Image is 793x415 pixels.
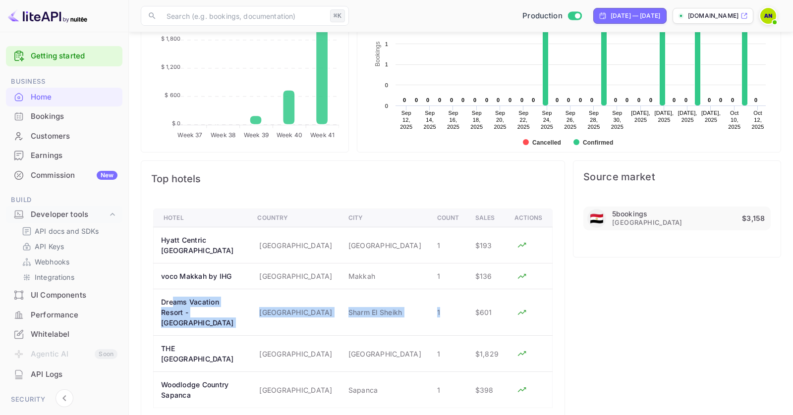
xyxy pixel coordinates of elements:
[6,365,122,384] div: API Logs
[684,97,687,103] text: 0
[731,97,734,103] text: 0
[587,209,606,228] div: Egypt
[22,226,114,236] a: API docs and SDKs
[6,146,122,164] a: Earnings
[470,110,483,130] text: Sep 18, 2025
[385,103,388,109] text: 0
[340,336,429,372] td: [GEOGRAPHIC_DATA]
[161,6,326,26] input: Search (e.g. bookings, documentation)
[583,139,613,146] text: Confirmed
[467,209,507,227] th: Sales
[35,272,74,282] p: Integrations
[514,346,529,361] button: Analyze hotel markup performance
[211,131,235,139] tspan: Week 38
[6,286,122,305] div: UI Components
[678,110,697,123] text: [DATE], 2025
[6,146,122,165] div: Earnings
[97,171,117,180] div: New
[31,111,117,122] div: Bookings
[514,238,529,253] button: Analyze hotel markup performance
[6,306,122,324] a: Performance
[6,306,122,325] div: Performance
[153,208,553,408] table: a dense table
[154,227,250,263] th: Hyatt Centric [GEOGRAPHIC_DATA]
[429,227,467,263] td: 1
[532,97,535,103] text: 0
[438,97,441,103] text: 0
[385,41,388,47] text: 1
[249,289,340,336] td: [GEOGRAPHIC_DATA]
[708,97,711,103] text: 0
[614,97,617,103] text: 0
[154,209,250,227] th: Hotel
[522,10,563,22] span: Production
[374,42,381,67] text: Bookings
[467,227,507,263] td: $193
[340,209,429,227] th: City
[447,110,459,130] text: Sep 16, 2025
[172,120,180,127] tspan: $ 0
[6,206,122,223] div: Developer tools
[249,336,340,372] td: [GEOGRAPHIC_DATA]
[429,336,467,372] td: 1
[742,212,767,224] p: $3,158
[467,289,507,336] td: $601
[541,110,553,130] text: Sep 24, 2025
[165,92,180,99] tspan: $ 600
[31,209,108,220] div: Developer tools
[18,224,118,238] div: API docs and SDKs
[473,97,476,103] text: 0
[532,139,561,146] text: Cancelled
[583,171,771,183] span: Source market
[151,171,555,187] span: Top hotels
[31,131,117,142] div: Customers
[6,365,122,383] a: API Logs
[612,209,647,218] p: 5 bookings
[6,166,122,184] a: CommissionNew
[625,97,628,103] text: 0
[35,226,99,236] p: API docs and SDKs
[494,110,506,130] text: Sep 20, 2025
[497,97,500,103] text: 0
[655,110,674,123] text: [DATE], 2025
[6,107,122,126] div: Bookings
[244,131,269,139] tspan: Week 39
[514,269,529,284] button: Analyze hotel markup performance
[450,97,453,103] text: 0
[429,372,467,408] td: 1
[31,290,117,301] div: UI Components
[701,110,721,123] text: [DATE], 2025
[649,97,652,103] text: 0
[18,255,118,269] div: Webhooks
[517,110,530,130] text: Sep 22, 2025
[467,372,507,408] td: $398
[249,209,340,227] th: Country
[277,131,302,139] tspan: Week 40
[426,97,429,103] text: 0
[611,11,660,20] div: [DATE] — [DATE]
[154,336,250,372] th: THE [GEOGRAPHIC_DATA]
[154,372,250,408] th: Woodlodge Country Sapanca
[400,110,412,130] text: Sep 12, 2025
[590,97,593,103] text: 0
[385,82,388,88] text: 0
[564,110,576,130] text: Sep 26, 2025
[461,97,464,103] text: 0
[579,97,582,103] text: 0
[467,336,507,372] td: $1,829
[485,97,488,103] text: 0
[415,97,418,103] text: 0
[18,239,118,254] div: API Keys
[567,97,570,103] text: 0
[611,110,623,130] text: Sep 30, 2025
[467,263,507,289] td: $136
[688,11,738,20] p: [DOMAIN_NAME]
[340,263,429,289] td: Makkah
[728,110,740,130] text: Oct 10, 2025
[673,97,676,103] text: 0
[754,97,757,103] text: 0
[6,394,122,405] span: Security
[249,372,340,408] td: [GEOGRAPHIC_DATA]
[310,131,335,139] tspan: Week 41
[154,263,250,289] th: voco Makkah by IHG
